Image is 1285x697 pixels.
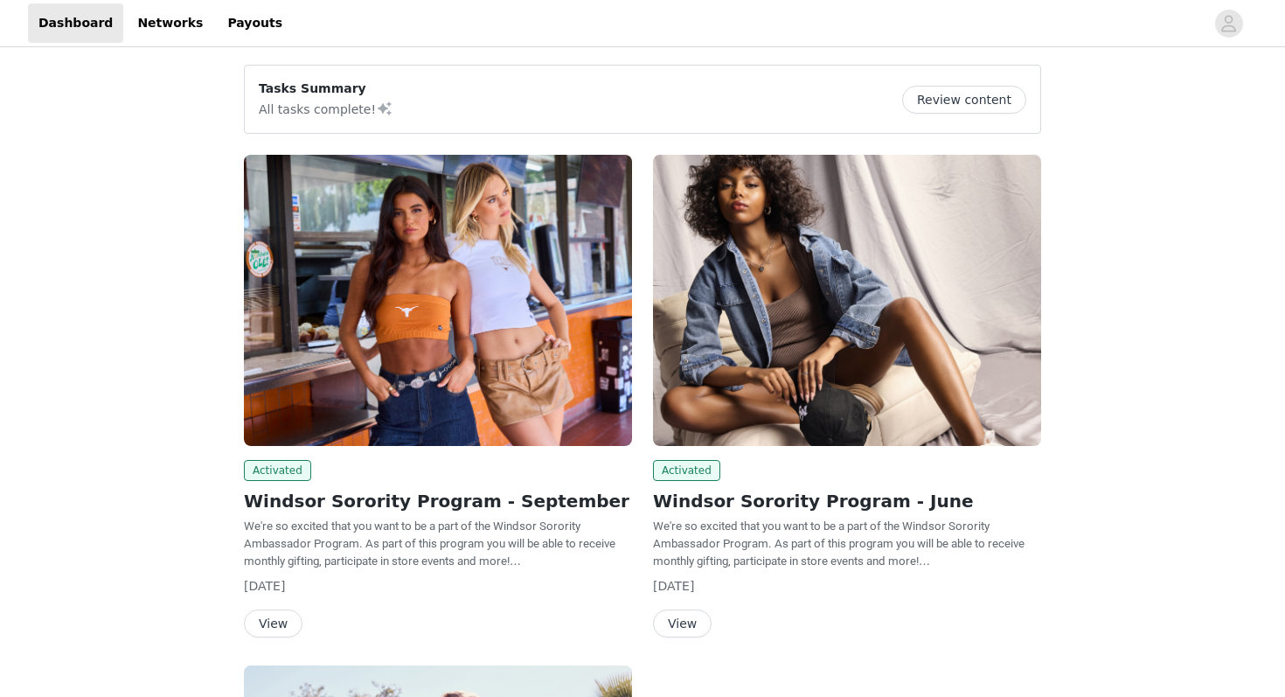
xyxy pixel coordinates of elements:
p: All tasks complete! [259,98,393,119]
span: We're so excited that you want to be a part of the Windsor Sorority Ambassador Program. As part o... [244,519,615,568]
button: View [653,610,712,638]
img: Windsor [653,155,1041,446]
span: We're so excited that you want to be a part of the Windsor Sorority Ambassador Program. As part o... [653,519,1025,568]
a: View [653,617,712,631]
h2: Windsor Sorority Program - June [653,488,1041,514]
h2: Windsor Sorority Program - September [244,488,632,514]
a: View [244,617,302,631]
span: [DATE] [244,579,285,593]
span: Activated [244,460,311,481]
a: Networks [127,3,213,43]
img: Windsor [244,155,632,446]
button: View [244,610,302,638]
button: Review content [902,86,1026,114]
span: [DATE] [653,579,694,593]
a: Dashboard [28,3,123,43]
div: avatar [1220,10,1237,38]
span: Activated [653,460,720,481]
a: Payouts [217,3,293,43]
p: Tasks Summary [259,80,393,98]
